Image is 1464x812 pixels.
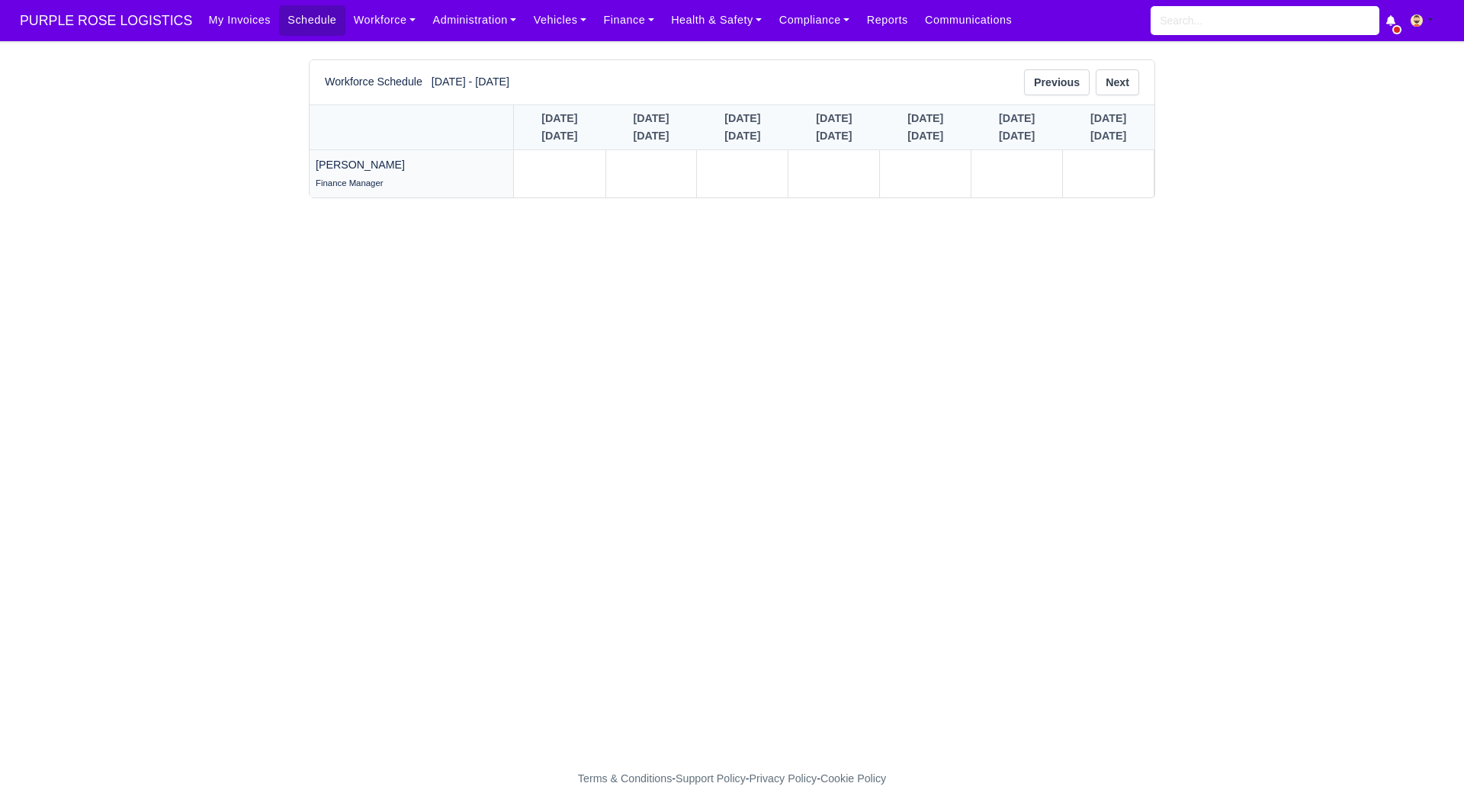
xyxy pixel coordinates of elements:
th: [DATE] [605,105,697,150]
div: [DATE] [793,127,875,145]
a: Terms & Conditions [578,772,672,785]
div: [DATE] [518,127,601,145]
a: Administration [424,5,525,35]
div: [DATE] [884,127,966,145]
input: Search... [1151,6,1379,35]
a: Previous [1024,69,1090,95]
th: [DATE] [971,105,1063,150]
th: [DATE] [513,105,605,150]
div: [PERSON_NAME] [316,156,507,174]
a: Communications [917,5,1021,35]
a: Compliance [771,5,859,35]
th: [DATE] [697,105,788,150]
div: - - - [297,770,1167,788]
div: [DATE] [610,127,692,145]
a: Support Policy [676,772,746,785]
div: [DATE] [1067,127,1149,145]
a: Cookie Policy [820,772,886,785]
a: Vehicles [525,5,596,35]
h6: Workforce Schedule [DATE] - [DATE] [325,75,509,88]
th: [DATE] [1063,105,1154,150]
a: Privacy Policy [750,772,817,785]
div: [DATE] [976,127,1058,145]
th: [DATE] [788,105,880,150]
a: PURPLE ROSE LOGISTICS [12,6,200,36]
a: My Invoices [200,5,279,35]
th: [DATE] [880,105,971,150]
small: Finance Manager [316,178,384,188]
a: Workforce [345,5,425,35]
a: Finance [595,5,663,35]
a: Reports [859,5,917,35]
div: [DATE] [701,127,783,145]
a: Next [1096,69,1139,95]
a: Schedule [279,5,345,35]
a: Health & Safety [663,5,771,35]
